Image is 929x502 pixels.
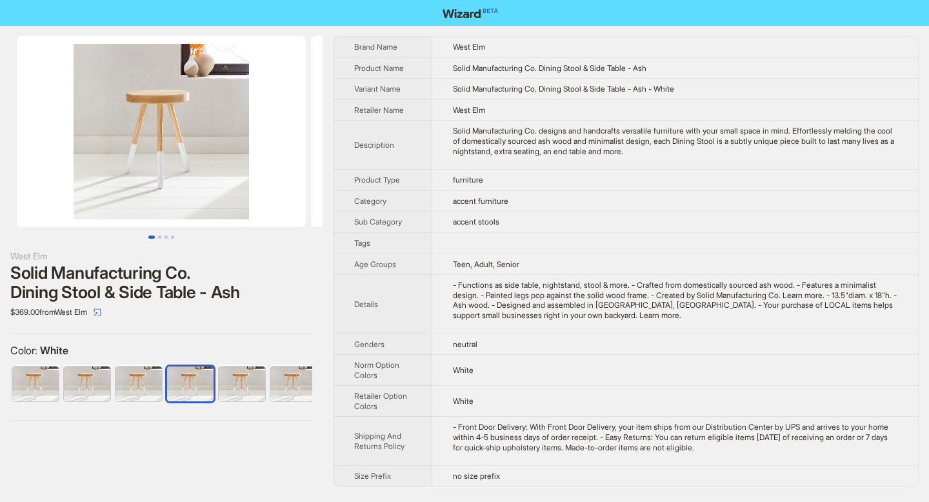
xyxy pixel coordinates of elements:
[354,84,401,94] span: Variant Name
[354,238,370,248] span: Tags
[354,391,407,411] span: Retailer Option Colors
[354,431,405,451] span: Shipping And Returns Policy
[64,365,110,400] label: available
[219,365,265,400] label: available
[354,42,397,52] span: Brand Name
[453,175,483,185] span: furniture
[311,36,600,227] img: Solid Manufacturing Co. Dining Stool & Side Table - Ash Solid Manufacturing Co. Dining Stool & Si...
[94,308,101,316] span: select
[354,105,404,115] span: Retailer Name
[12,365,59,400] label: available
[40,344,68,357] span: White
[354,217,402,226] span: Sub Category
[354,196,386,206] span: Category
[167,365,214,400] label: available
[453,259,519,269] span: Teen, Adult, Senior
[115,366,162,401] img: Navy
[354,63,404,73] span: Product Name
[453,63,646,73] span: Solid Manufacturing Co. Dining Stool & Side Table - Ash
[10,302,312,323] div: $369.00 from West Elm
[354,259,396,269] span: Age Groups
[10,249,312,263] div: West Elm
[167,366,214,401] img: White
[158,236,161,239] button: Go to slide 2
[165,236,168,239] button: Go to slide 3
[12,366,59,401] img: Black
[354,299,378,309] span: Details
[453,126,897,156] div: Solid Manufacturing Co. designs and handcrafts versatile furniture with your small space in mind....
[453,42,485,52] span: West Elm
[10,344,40,357] span: Color :
[354,140,394,150] span: Description
[270,366,317,401] img: Arctic
[453,105,485,115] span: West Elm
[10,263,312,302] div: Solid Manufacturing Co. Dining Stool & Side Table - Ash
[453,196,508,206] span: accent furniture
[148,236,155,239] button: Go to slide 1
[453,396,474,406] span: White
[453,339,477,349] span: neutral
[270,365,317,400] label: available
[171,236,174,239] button: Go to slide 4
[354,360,399,380] span: Norm Option Colors
[354,175,400,185] span: Product Type
[354,471,391,481] span: Size Prefix
[219,366,265,401] img: Dune
[17,36,306,227] img: Solid Manufacturing Co. Dining Stool & Side Table - Ash Solid Manufacturing Co. Dining Stool & Si...
[453,365,474,375] span: White
[453,471,500,481] span: no size prefix
[453,422,897,452] div: - Front Door Delivery: With Front Door Delivery, your item ships from our Distribution Center by ...
[453,84,674,94] span: Solid Manufacturing Co. Dining Stool & Side Table - Ash - White
[115,365,162,400] label: available
[453,280,897,320] div: - Functions as side table, nightstand, stool & more. - Crafted from domestically sourced ash wood...
[354,339,385,349] span: Genders
[64,366,110,401] img: Gray
[453,217,499,226] span: accent stools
